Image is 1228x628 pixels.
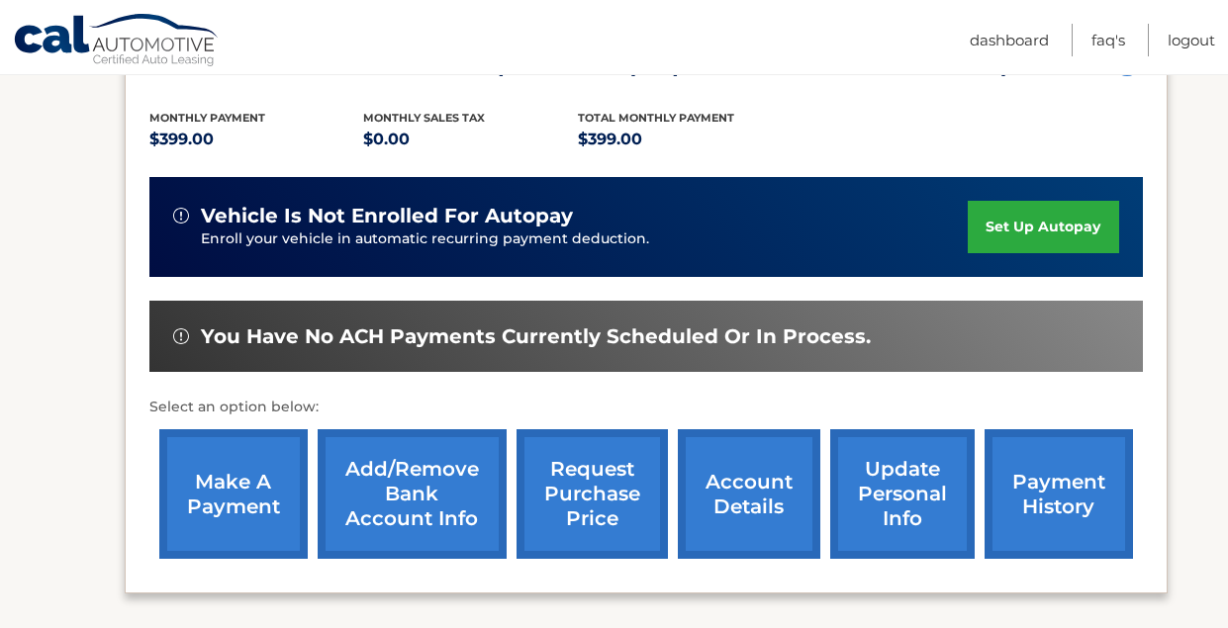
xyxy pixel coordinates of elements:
[1091,24,1125,56] a: FAQ's
[517,429,668,559] a: request purchase price
[173,208,189,224] img: alert-white.svg
[201,204,573,228] span: vehicle is not enrolled for autopay
[985,429,1133,559] a: payment history
[173,328,189,344] img: alert-white.svg
[830,429,975,559] a: update personal info
[149,396,1143,419] p: Select an option below:
[363,111,485,125] span: Monthly sales Tax
[1168,24,1215,56] a: Logout
[13,13,221,70] a: Cal Automotive
[201,324,871,349] span: You have no ACH payments currently scheduled or in process.
[970,24,1049,56] a: Dashboard
[149,126,364,153] p: $399.00
[968,201,1118,253] a: set up autopay
[578,111,734,125] span: Total Monthly Payment
[159,429,308,559] a: make a payment
[318,429,507,559] a: Add/Remove bank account info
[149,111,265,125] span: Monthly Payment
[363,126,578,153] p: $0.00
[678,429,820,559] a: account details
[201,228,969,250] p: Enroll your vehicle in automatic recurring payment deduction.
[578,126,793,153] p: $399.00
